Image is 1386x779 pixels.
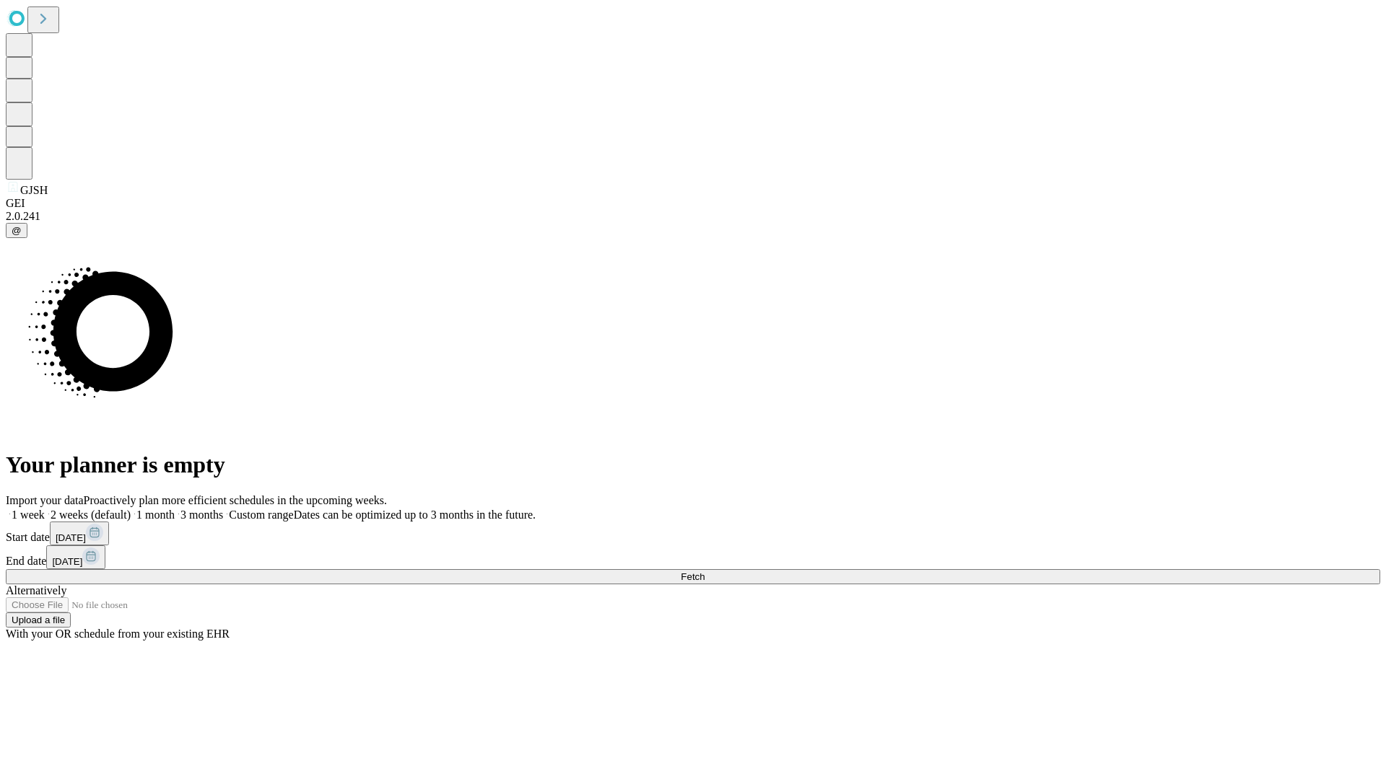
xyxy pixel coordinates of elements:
span: 3 months [180,509,223,521]
div: 2.0.241 [6,210,1380,223]
span: 2 weeks (default) [51,509,131,521]
span: GJSH [20,184,48,196]
span: Dates can be optimized up to 3 months in the future. [294,509,536,521]
span: Alternatively [6,584,66,597]
div: Start date [6,521,1380,545]
button: [DATE] [46,545,105,569]
span: With your OR schedule from your existing EHR [6,628,230,640]
div: GEI [6,197,1380,210]
span: [DATE] [52,556,82,567]
button: Fetch [6,569,1380,584]
span: @ [12,225,22,236]
span: Fetch [681,571,705,582]
span: 1 month [136,509,175,521]
h1: Your planner is empty [6,452,1380,478]
div: End date [6,545,1380,569]
button: @ [6,223,27,238]
span: Import your data [6,494,84,506]
span: 1 week [12,509,45,521]
button: Upload a file [6,612,71,628]
span: Proactively plan more efficient schedules in the upcoming weeks. [84,494,387,506]
span: Custom range [229,509,293,521]
button: [DATE] [50,521,109,545]
span: [DATE] [56,532,86,543]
